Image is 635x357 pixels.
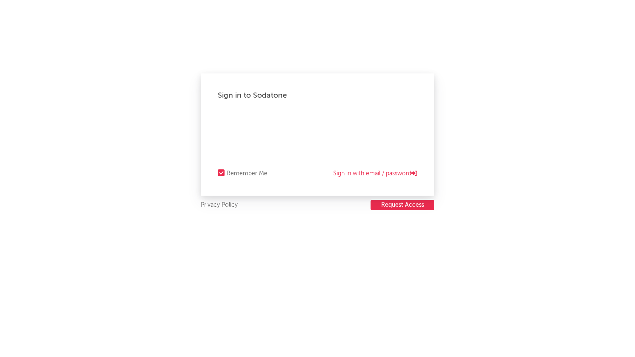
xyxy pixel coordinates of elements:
a: Privacy Policy [201,200,238,211]
button: Request Access [371,200,434,210]
div: Remember Me [227,169,267,179]
a: Sign in with email / password [333,169,417,179]
div: Sign in to Sodatone [218,90,417,101]
a: Request Access [371,200,434,211]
